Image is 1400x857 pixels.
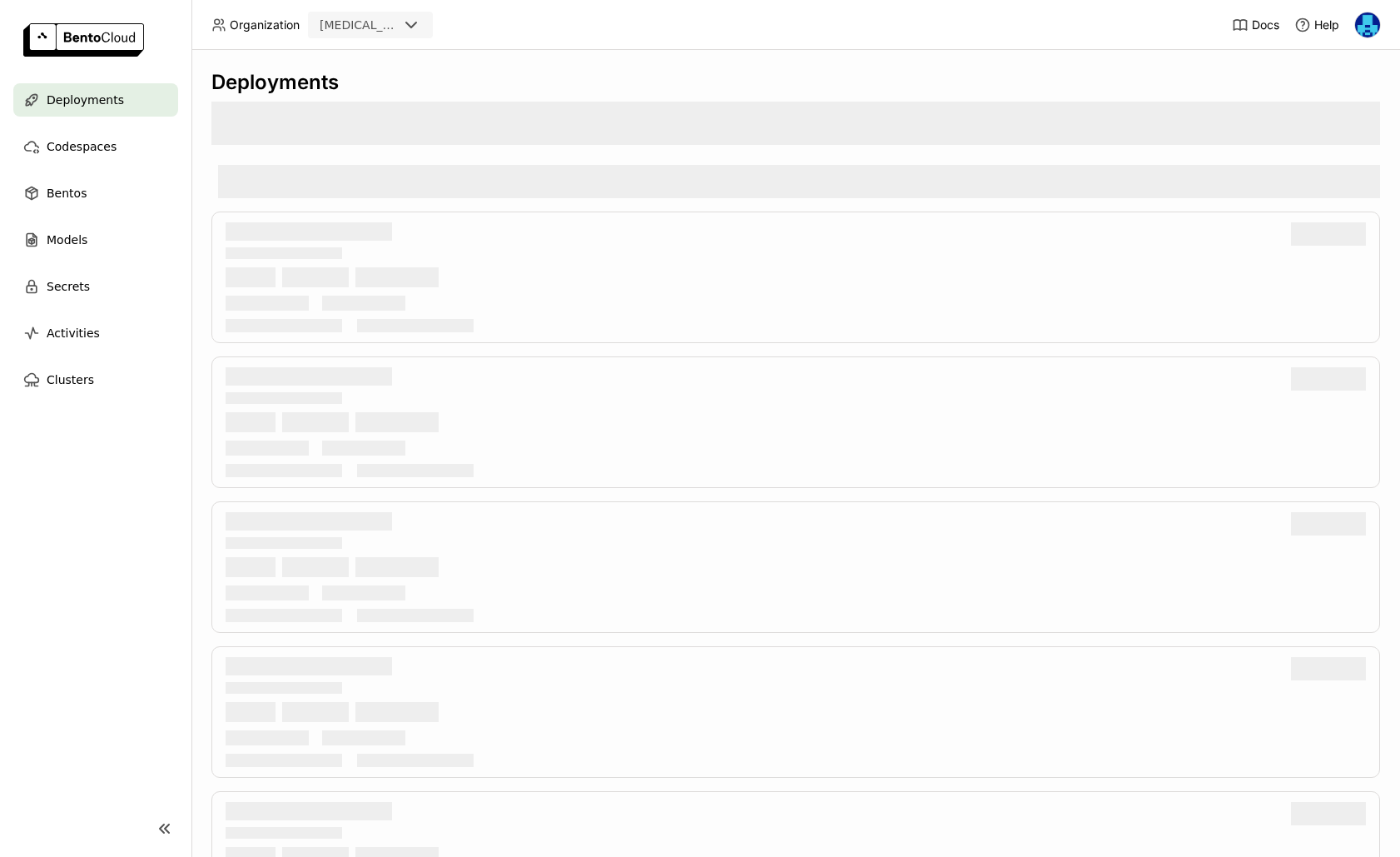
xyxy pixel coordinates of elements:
span: Activities [47,323,100,343]
span: Secrets [47,277,90,296]
a: Models [13,223,178,257]
div: Help [1294,17,1339,33]
div: Deployments [211,70,1380,95]
input: Selected revia. [400,17,401,34]
a: Codespaces [13,130,178,163]
div: [MEDICAL_DATA] [320,17,398,33]
a: Activities [13,316,178,350]
a: Secrets [13,270,178,303]
span: Codespaces [47,137,117,157]
span: Help [1314,17,1339,32]
span: Deployments [47,90,124,110]
a: Clusters [13,363,178,396]
span: Docs [1252,17,1279,32]
span: Models [47,230,87,250]
a: Docs [1232,17,1279,33]
img: Yi Guo [1355,12,1380,37]
img: logo [23,23,144,57]
span: Bentos [47,183,87,203]
span: Clusters [47,370,94,390]
span: Organization [230,17,300,32]
a: Deployments [13,83,178,117]
a: Bentos [13,177,178,210]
